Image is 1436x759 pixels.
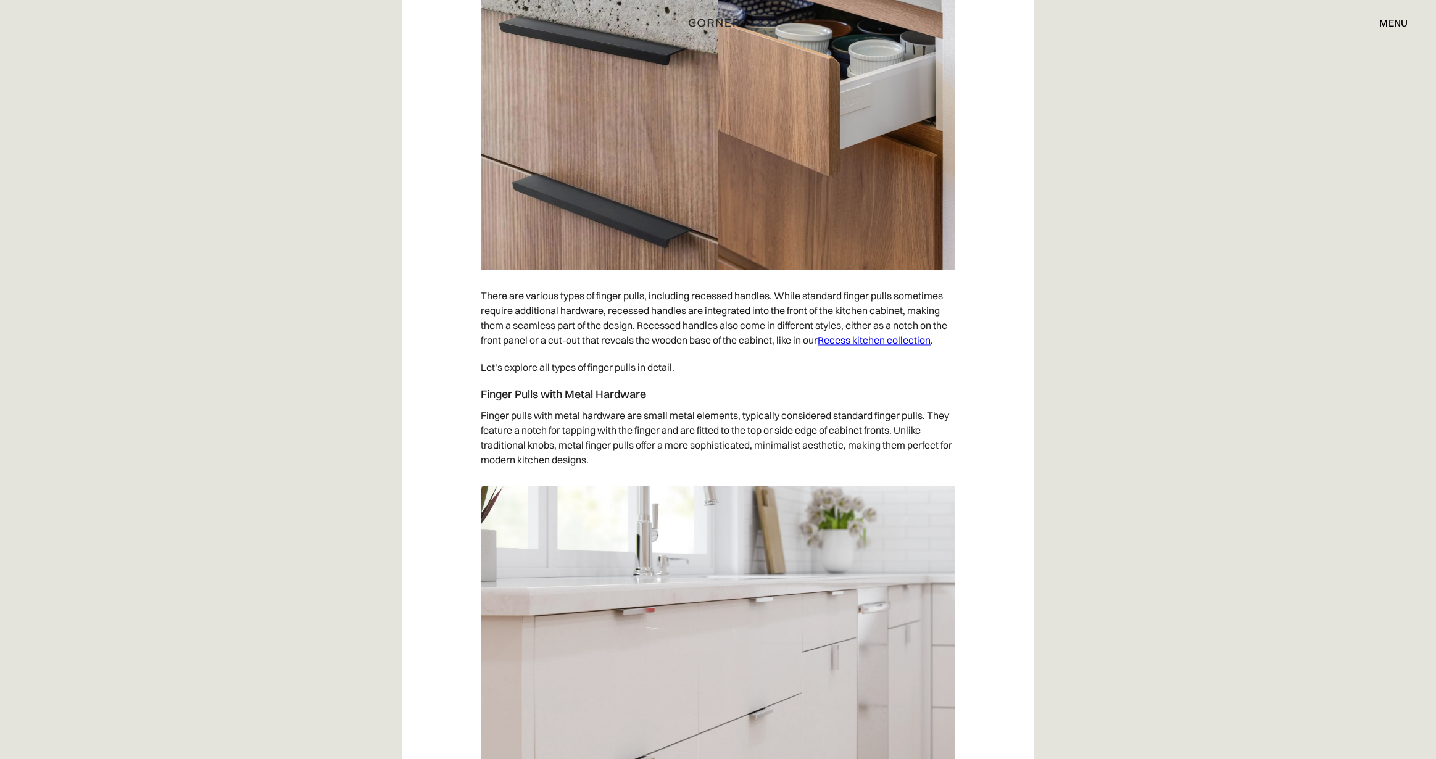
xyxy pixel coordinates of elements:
[1368,12,1408,33] div: menu
[1380,18,1408,28] div: menu
[818,334,931,347] a: Recess kitchen collection
[481,354,955,381] p: Let’s explore all types of finger pulls in detail.
[481,283,955,354] p: There are various types of finger pulls, including recessed handles. While standard finger pulls ...
[481,388,955,402] h4: Finger Pulls with Metal Hardware
[481,402,955,474] p: Finger pulls with metal hardware are small metal elements, typically considered standard finger p...
[661,15,775,31] a: home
